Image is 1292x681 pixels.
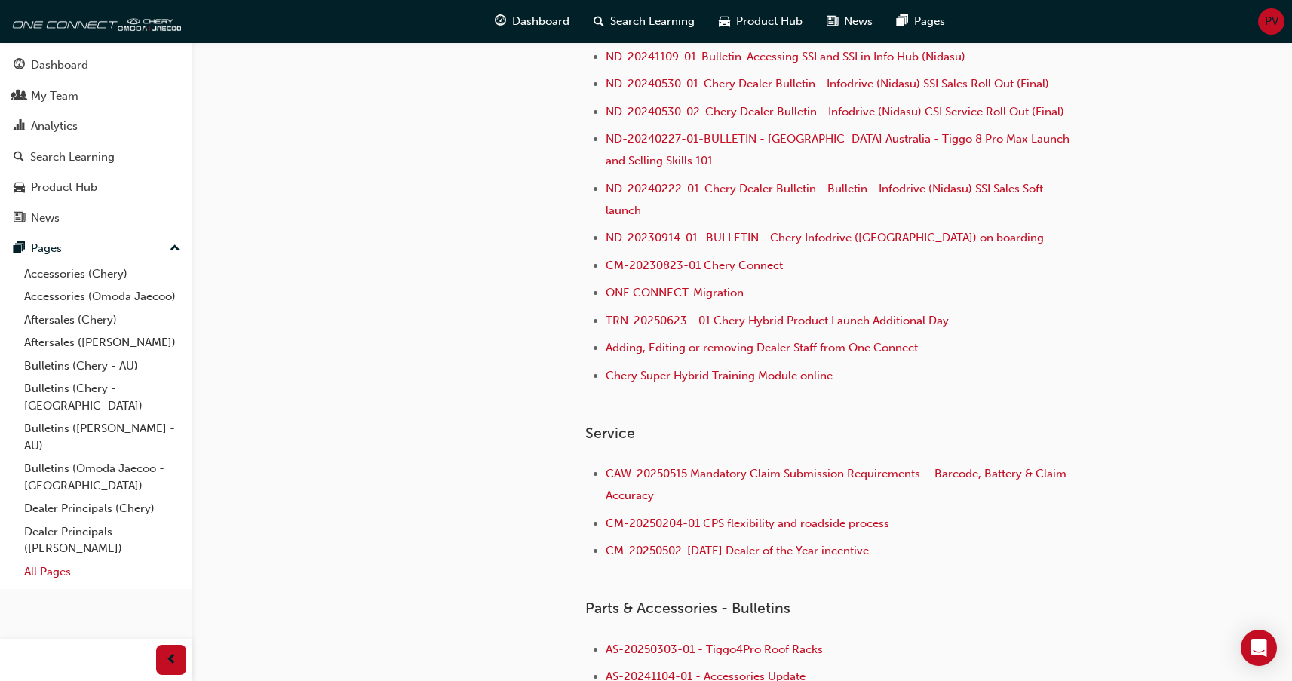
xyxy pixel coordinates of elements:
div: Open Intercom Messenger [1241,630,1277,666]
div: News [31,210,60,227]
a: Adding, Editing or removing Dealer Staff from One Connect [606,341,918,354]
span: people-icon [14,90,25,103]
a: Product Hub [6,173,186,201]
a: Bulletins (Omoda Jaecoo - [GEOGRAPHIC_DATA]) [18,457,186,497]
a: guage-iconDashboard [483,6,582,37]
div: Product Hub [31,179,97,196]
span: car-icon [14,181,25,195]
div: My Team [31,87,78,105]
a: Search Learning [6,143,186,171]
span: car-icon [719,12,730,31]
a: TRN-20250623 - 01 Chery Hybrid Product Launch Additional Day [606,314,949,327]
span: chart-icon [14,120,25,133]
span: search-icon [14,151,24,164]
span: Pages [914,13,945,30]
a: Dealer Principals (Chery) [18,497,186,520]
a: Bulletins (Chery - [GEOGRAPHIC_DATA]) [18,377,186,417]
a: pages-iconPages [885,6,957,37]
a: CM-20230823-01 Chery Connect [606,259,783,272]
a: News [6,204,186,232]
a: AS-20250303-01 - Tiggo4Pro Roof Racks [606,643,823,656]
button: DashboardMy TeamAnalyticsSearch LearningProduct HubNews [6,48,186,235]
a: Chery Super Hybrid Training Module online [606,369,833,382]
a: ND-20240227-01-BULLETIN - [GEOGRAPHIC_DATA] Australia - Tiggo 8 Pro Max Launch and Selling Skills... [606,132,1073,167]
span: News [844,13,873,30]
a: Dealer Principals ([PERSON_NAME]) [18,520,186,560]
a: Aftersales (Chery) [18,308,186,332]
span: guage-icon [495,12,506,31]
span: up-icon [170,239,180,259]
a: search-iconSearch Learning [582,6,707,37]
span: Dashboard [512,13,569,30]
span: news-icon [827,12,838,31]
a: All Pages [18,560,186,584]
div: Search Learning [30,149,115,166]
a: CM-20250204-01 CPS flexibility and roadside process [606,517,889,530]
span: Parts & Accessories - Bulletins [585,600,790,617]
a: ONE CONNECT-Migration [606,286,744,299]
div: Pages [31,240,62,257]
a: Accessories (Omoda Jaecoo) [18,285,186,308]
a: Analytics [6,112,186,140]
span: search-icon [594,12,604,31]
a: Aftersales ([PERSON_NAME]) [18,331,186,354]
div: Analytics [31,118,78,135]
button: PV [1258,8,1284,35]
a: My Team [6,82,186,110]
span: prev-icon [166,651,177,670]
a: Dashboard [6,51,186,79]
img: oneconnect [8,6,181,36]
span: guage-icon [14,59,25,72]
span: news-icon [14,212,25,225]
span: Product Hub [736,13,803,30]
a: ND-20240530-01-Chery Dealer Bulletin - Infodrive (Nidasu) SSI Sales Roll Out (Final) [606,77,1049,90]
div: Dashboard [31,57,88,74]
a: car-iconProduct Hub [707,6,815,37]
a: CM-20250502-[DATE] Dealer of the Year incentive [606,544,869,557]
a: ND-20240530-02-Chery Dealer Bulletin - Infodrive (Nidasu) CSI Service Roll Out (Final) [606,105,1064,118]
a: CAW-20250515 Mandatory Claim Submission Requirements – Barcode, Battery & Claim Accuracy [606,467,1070,502]
span: PV [1265,13,1278,30]
span: pages-icon [897,12,908,31]
a: ND-20240222-01-Chery Dealer Bulletin - Bulletin - Infodrive (Nidasu) SSI Sales Soft launch [606,182,1046,217]
a: ND-20230914-01- BULLETIN - Chery Infodrive ([GEOGRAPHIC_DATA]) on boarding [606,231,1044,244]
button: Pages [6,235,186,262]
span: Service [585,425,635,442]
a: ND-20241109-01-Bulletin-Accessing SSI and SSI in Info Hub (Nidasu) [606,50,965,63]
a: Bulletins ([PERSON_NAME] - AU) [18,417,186,457]
span: pages-icon [14,242,25,256]
span: Search Learning [610,13,695,30]
a: news-iconNews [815,6,885,37]
a: Bulletins (Chery - AU) [18,354,186,378]
a: Accessories (Chery) [18,262,186,286]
